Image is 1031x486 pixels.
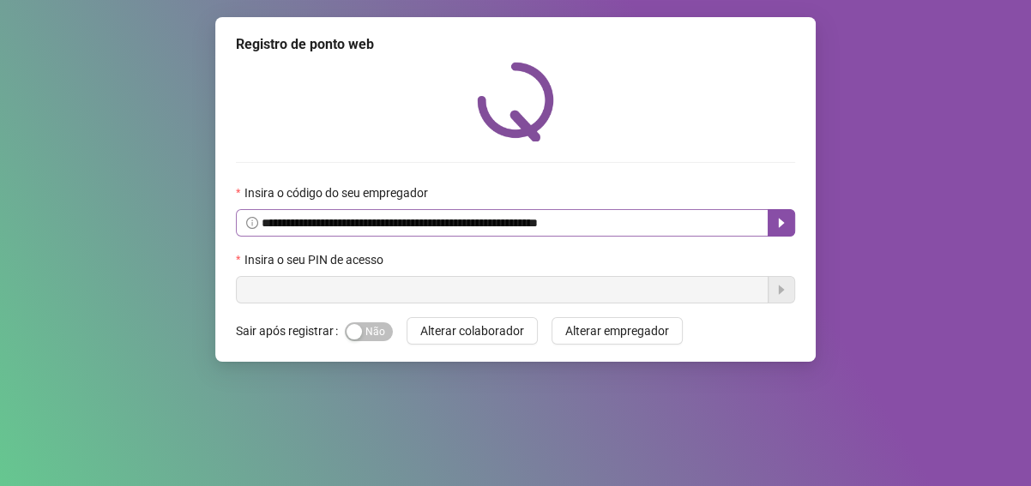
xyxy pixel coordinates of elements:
div: Registro de ponto web [236,34,795,55]
button: Alterar colaborador [407,317,538,345]
img: QRPoint [477,62,554,141]
span: Alterar colaborador [420,321,524,340]
label: Insira o seu PIN de acesso [236,250,394,269]
span: caret-right [775,216,788,230]
label: Insira o código do seu empregador [236,183,438,202]
button: Alterar empregador [552,317,683,345]
label: Sair após registrar [236,317,345,345]
span: info-circle [246,217,258,229]
span: Alterar empregador [565,321,669,340]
